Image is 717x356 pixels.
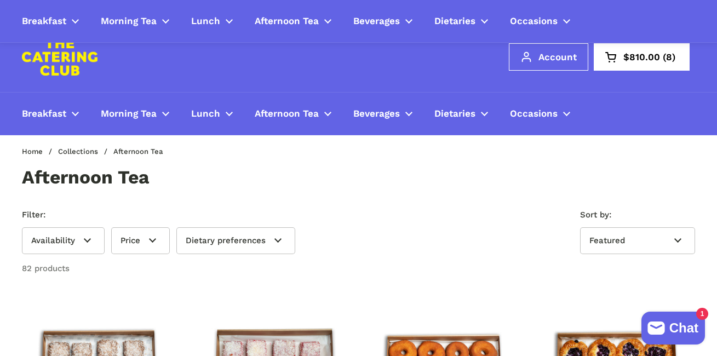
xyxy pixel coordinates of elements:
[510,15,558,28] span: Occasions
[90,8,180,34] a: Morning Tea
[11,8,90,34] a: Breakfast
[104,148,107,156] span: /
[90,101,180,127] a: Morning Tea
[176,227,295,254] summary: Dietary preferences
[49,148,52,156] span: /
[11,101,90,127] a: Breakfast
[180,8,244,34] a: Lunch
[423,8,499,34] a: Dietaries
[186,236,266,245] span: Dietary preferences
[22,15,66,28] span: Breakfast
[499,8,581,34] a: Occasions
[434,15,475,28] span: Dietaries
[31,236,75,245] span: Availability
[499,101,581,127] a: Occasions
[22,209,302,221] p: Filter:
[509,43,588,71] a: Account
[623,53,660,62] span: $810.00
[22,147,43,156] a: Home
[121,236,140,245] span: Price
[180,101,244,127] a: Lunch
[22,262,70,275] p: 82 products
[255,108,319,120] span: Afternoon Tea
[22,148,176,156] nav: breadcrumbs
[342,8,423,34] a: Beverages
[244,101,342,127] a: Afternoon Tea
[510,108,558,120] span: Occasions
[660,53,678,62] span: 8
[580,209,695,221] label: Sort by:
[101,108,157,120] span: Morning Tea
[22,227,105,254] summary: Availability
[342,101,423,127] a: Beverages
[111,227,170,254] summary: Price
[22,168,149,187] h1: Afternoon Tea
[638,312,708,347] inbox-online-store-chat: Shopify online store chat
[191,108,220,120] span: Lunch
[113,148,163,156] span: Afternoon Tea
[434,108,475,120] span: Dietaries
[58,147,98,156] a: Collections
[353,15,400,28] span: Beverages
[22,38,97,76] img: The Catering Club
[255,15,319,28] span: Afternoon Tea
[244,8,342,34] a: Afternoon Tea
[191,15,220,28] span: Lunch
[353,108,400,120] span: Beverages
[101,15,157,28] span: Morning Tea
[22,108,66,120] span: Breakfast
[423,101,499,127] a: Dietaries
